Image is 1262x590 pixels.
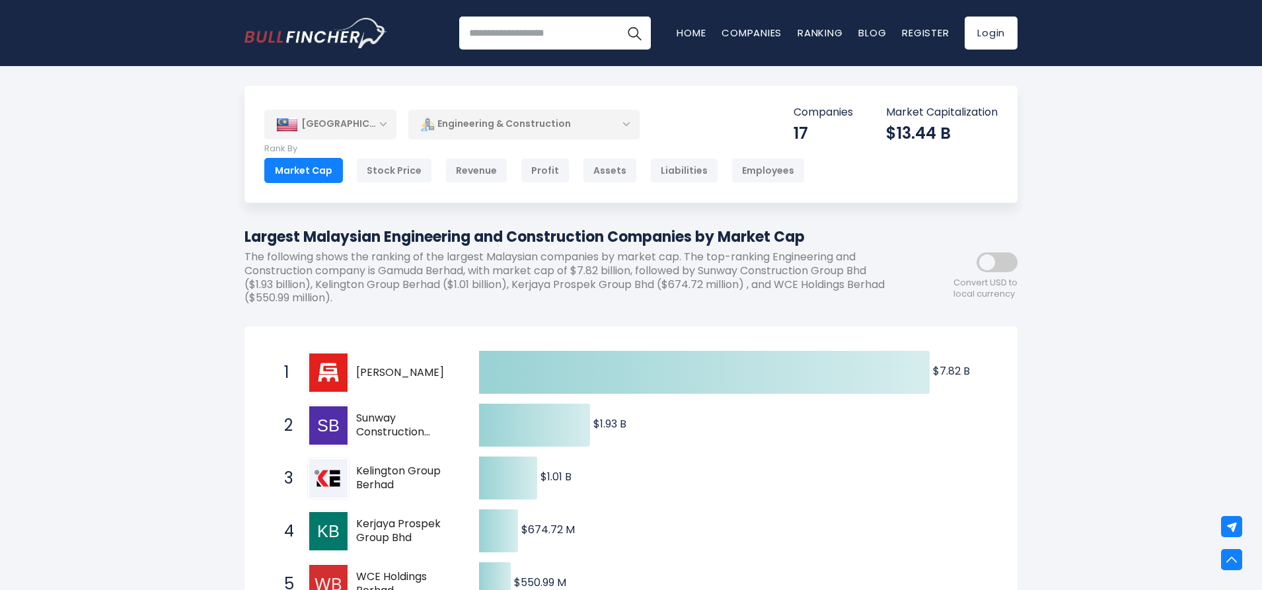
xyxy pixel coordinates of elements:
[356,158,432,183] div: Stock Price
[886,106,998,120] p: Market Capitalization
[798,26,842,40] a: Ranking
[965,17,1018,50] a: Login
[593,416,626,431] text: $1.93 B
[264,110,396,139] div: [GEOGRAPHIC_DATA]
[583,158,637,183] div: Assets
[886,123,998,143] div: $13.44 B
[445,158,507,183] div: Revenue
[278,467,291,490] span: 3
[794,123,853,143] div: 17
[514,575,566,590] text: $550.99 M
[794,106,853,120] p: Companies
[244,18,387,48] a: Go to homepage
[244,226,899,248] h1: Largest Malaysian Engineering and Construction Companies by Market Cap
[356,517,456,545] span: Kerjaya Prospek Group Bhd
[408,109,640,139] div: Engineering & Construction
[278,361,291,384] span: 1
[650,158,718,183] div: Liabilities
[933,363,970,379] text: $7.82 B
[309,406,348,445] img: Sunway Construction Group Bhd
[244,250,899,305] p: The following shows the ranking of the largest Malaysian companies by market cap. The top-ranking...
[356,464,456,492] span: Kelington Group Berhad
[953,277,1018,300] span: Convert USD to local currency
[731,158,805,183] div: Employees
[356,366,456,380] span: [PERSON_NAME]
[309,353,348,392] img: Gamuda Berhad
[278,414,291,437] span: 2
[722,26,782,40] a: Companies
[521,158,570,183] div: Profit
[309,459,348,498] img: Kelington Group Berhad
[521,522,575,537] text: $674.72 M
[264,143,805,155] p: Rank By
[278,520,291,542] span: 4
[858,26,886,40] a: Blog
[264,158,343,183] div: Market Cap
[677,26,706,40] a: Home
[244,18,387,48] img: Bullfincher logo
[540,469,572,484] text: $1.01 B
[356,412,456,439] span: Sunway Construction Group Bhd
[618,17,651,50] button: Search
[902,26,949,40] a: Register
[309,512,348,550] img: Kerjaya Prospek Group Bhd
